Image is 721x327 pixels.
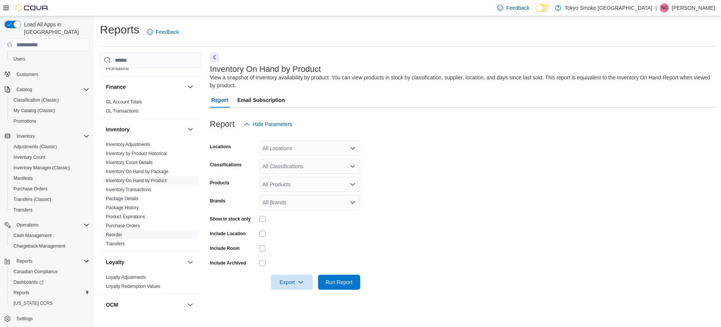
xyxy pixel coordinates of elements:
[2,256,92,266] button: Reports
[8,116,92,126] button: Promotions
[210,180,229,186] label: Products
[106,241,125,246] a: Transfers
[14,175,33,181] span: Manifests
[186,300,195,309] button: OCM
[2,69,92,80] button: Customers
[350,145,356,151] button: Open list of options
[8,298,92,309] button: [US_STATE] CCRS
[210,74,711,90] div: View a snapshot of inventory availability by product. You can view products in stock by classific...
[106,151,167,156] a: Inventory by Product Historical
[106,214,145,220] span: Product Expirations
[106,108,139,114] a: GL Transactions
[11,299,56,308] a: [US_STATE] CCRS
[11,117,89,126] span: Promotions
[271,275,313,290] button: Export
[106,187,151,193] span: Inventory Transactions
[14,85,89,94] span: Catalog
[11,106,89,115] span: My Catalog (Classic)
[106,196,139,201] a: Package Details
[11,184,89,193] span: Purchase Orders
[106,259,184,266] button: Loyalty
[535,4,551,12] input: Dark Mode
[2,313,92,324] button: Settings
[106,141,150,148] span: Inventory Adjustments
[156,28,179,36] span: Feedback
[106,241,125,247] span: Transfers
[11,288,89,297] span: Reports
[106,169,169,174] a: Inventory On Hand by Package
[186,258,195,267] button: Loyalty
[11,153,89,162] span: Inventory Count
[494,0,532,15] a: Feedback
[210,245,240,251] label: Include Room
[106,223,140,228] a: Purchase Orders
[11,195,89,204] span: Transfers (Classic)
[186,125,195,134] button: Inventory
[106,196,139,202] span: Package Details
[14,108,55,114] span: My Catalog (Classic)
[655,3,657,12] p: |
[14,97,59,103] span: Classification (Classic)
[11,184,51,193] a: Purchase Orders
[11,231,54,240] a: Cash Management
[106,99,142,105] span: GL Account Totals
[210,216,251,222] label: Show in stock only
[237,93,285,108] span: Email Subscription
[11,278,89,287] span: Dashboards
[672,3,715,12] p: [PERSON_NAME]
[8,105,92,116] button: My Catalog (Classic)
[106,178,166,184] span: Inventory On Hand by Product
[106,301,184,309] button: OCM
[11,205,35,214] a: Transfers
[100,97,201,119] div: Finance
[106,66,129,71] a: Promotions
[350,199,356,205] button: Open list of options
[8,163,92,173] button: Inventory Manager (Classic)
[11,174,89,183] span: Manifests
[11,96,89,105] span: Classification (Classic)
[210,162,242,168] label: Classifications
[11,195,54,204] a: Transfers (Classic)
[106,160,153,165] a: Inventory Count Details
[8,54,92,64] button: Users
[106,142,150,147] a: Inventory Adjustments
[14,221,89,230] span: Operations
[14,257,89,266] span: Reports
[11,174,36,183] a: Manifests
[350,181,356,187] button: Open list of options
[106,151,167,157] span: Inventory by Product Historical
[106,232,122,238] span: Reorder
[106,178,166,183] a: Inventory On Hand by Product
[106,232,122,237] a: Reorder
[106,108,139,114] span: GL Transactions
[14,257,35,266] button: Reports
[210,198,225,204] label: Brands
[14,243,65,249] span: Chargeback Management
[318,275,360,290] button: Run Report
[11,96,62,105] a: Classification (Classic)
[14,221,42,230] button: Operations
[14,70,41,79] a: Customers
[8,173,92,184] button: Manifests
[11,163,89,172] span: Inventory Manager (Classic)
[11,242,68,251] a: Chargeback Management
[106,214,145,219] a: Product Expirations
[11,278,47,287] a: Dashboards
[106,126,184,133] button: Inventory
[210,231,246,237] label: Include Location
[11,142,60,151] a: Adjustments (Classic)
[8,141,92,152] button: Adjustments (Classic)
[106,205,139,211] span: Package History
[14,144,57,150] span: Adjustments (Classic)
[106,205,139,210] a: Package History
[106,284,160,289] a: Loyalty Redemption Values
[106,223,140,229] span: Purchase Orders
[106,65,129,71] span: Promotions
[11,205,89,214] span: Transfers
[14,132,89,141] span: Inventory
[144,24,182,40] a: Feedback
[14,314,36,323] a: Settings
[275,275,308,290] span: Export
